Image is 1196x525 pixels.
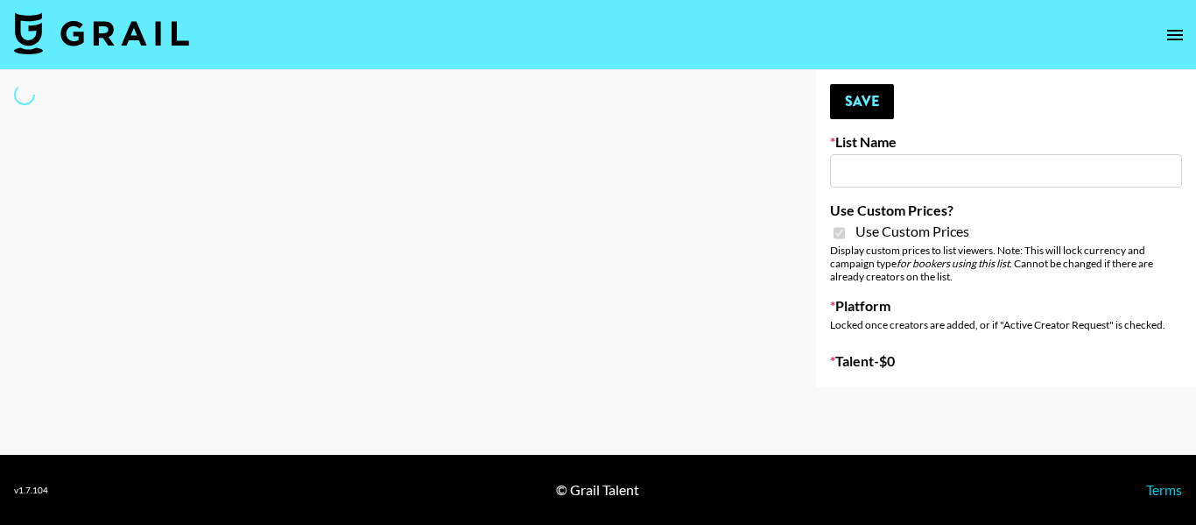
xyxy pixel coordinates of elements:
em: for bookers using this list [897,257,1010,270]
label: List Name [830,133,1182,151]
label: Use Custom Prices? [830,202,1182,219]
img: Grail Talent [14,12,189,54]
a: Terms [1146,481,1182,498]
label: Talent - $ 0 [830,352,1182,370]
label: Platform [830,297,1182,315]
div: © Grail Talent [556,481,639,499]
div: Locked once creators are added, or if "Active Creator Request" is checked. [830,318,1182,331]
span: Use Custom Prices [855,223,969,240]
button: open drawer [1157,18,1192,53]
div: Display custom prices to list viewers. Note: This will lock currency and campaign type . Cannot b... [830,244,1182,283]
div: v 1.7.104 [14,485,48,496]
button: Save [830,84,894,119]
